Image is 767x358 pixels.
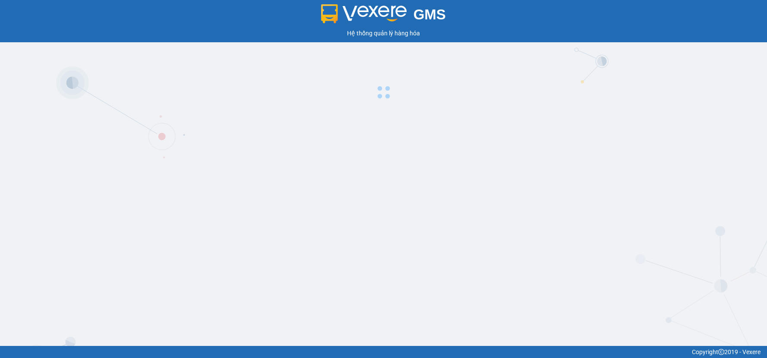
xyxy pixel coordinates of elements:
div: Hệ thống quản lý hàng hóa [2,28,765,38]
div: Copyright 2019 - Vexere [6,347,761,357]
a: GMS [321,13,446,20]
span: GMS [413,6,446,22]
span: copyright [718,349,724,355]
img: logo 2 [321,4,407,23]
